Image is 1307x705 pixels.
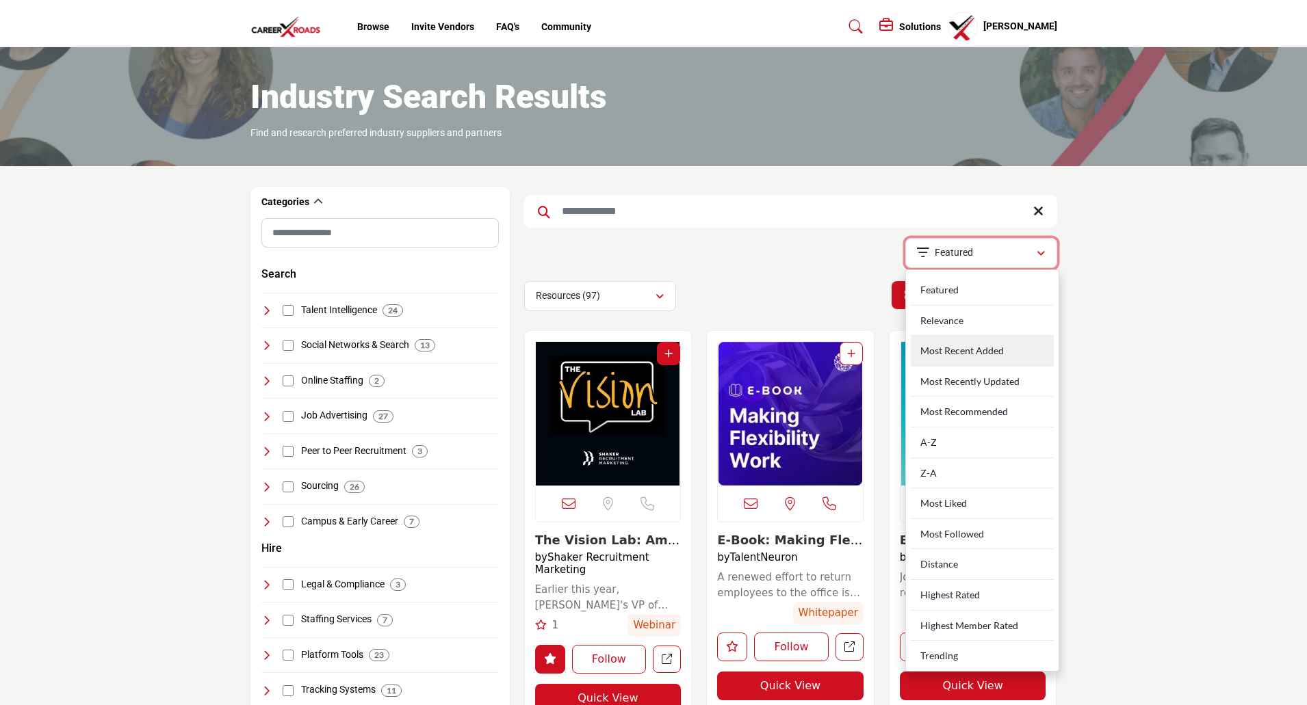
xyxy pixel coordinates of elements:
button: Quick View [900,671,1046,700]
h3: E-Book: Making Flexibility Work for Your Organization [717,533,864,548]
a: Add To List For Resource [847,348,855,359]
h3: Search [261,266,296,282]
a: Open Resources [836,633,864,661]
a: View details about talentneuron [718,342,863,485]
a: Add To List For Resource [664,348,673,359]
a: A renewed effort to return employees to the office is being met with strong resistance. While emp... [717,570,864,600]
div: 7 Results For Staffing Services [377,614,393,626]
h4: Job Advertising: Platforms and strategies for advertising job openings to attract a wide range of... [301,409,367,423]
h4: Tracking Systems: Systems for tracking and managing candidate applications, interviews, and onboa... [301,683,376,697]
a: FAQ's [496,21,519,32]
h4: by [717,551,864,563]
img: The Vision Lab: Amanda Shaker & John Graham Jr. on Bold Employer Branding Strategies listing image [536,342,681,485]
button: Quick View [717,671,864,700]
input: Select Job Advertising checkbox [283,411,294,422]
input: Select Campus & Early Career checkbox [283,516,294,527]
b: 3 [417,447,422,456]
a: Community [541,21,591,32]
div: Most Recommended [911,397,1054,427]
h4: Campus & Early Career: Programs and platforms focusing on recruitment and career development for ... [301,515,398,529]
div: Highest Rated [911,580,1054,611]
p: Featured [935,246,973,260]
div: Most Followed [911,519,1054,550]
div: 3 Results For Legal & Compliance [390,578,406,591]
div: 3 Results For Peer to Peer Recruitment [412,445,428,457]
input: Select Online Staffing checkbox [283,375,294,386]
div: Z-A [911,458,1054,489]
h4: Social Networks & Search: Platforms that combine social networking and search capabilities for re... [301,338,409,352]
h4: by [535,551,682,576]
div: Most Recently Updated [911,367,1054,397]
a: Shaker Recruitment Marketing [535,551,649,576]
div: Distance [911,549,1054,580]
h1: Industry Search Results [250,76,607,118]
div: 26 Results For Sourcing [344,481,365,493]
button: Unlike Resources [535,645,565,674]
h4: Peer to Peer Recruitment: Recruitment methods leveraging existing employees' networks and relatio... [301,444,406,458]
div: Most Liked [911,488,1054,519]
h3: Eightfold Talent Table: Where HR’s top minds get together to discuss talent [900,533,1046,548]
h4: Platform Tools: Software and tools designed to enhance operational efficiency and collaboration i... [301,648,363,662]
input: Select Social Networks & Search checkbox [283,340,294,351]
b: 23 [374,650,384,660]
input: Search Keyword [524,195,1057,228]
a: TalentNeuron [730,551,798,563]
h4: by [900,551,1046,563]
input: Select Tracking Systems checkbox [283,685,294,696]
button: Hire [261,540,282,557]
div: 11 Results For Tracking Systems [381,684,402,697]
a: View Card [904,289,964,300]
h4: Online Staffing: Digital platforms specializing in the staffing of temporary, contract, and conti... [301,374,363,388]
div: A-Z [911,427,1054,458]
button: Follow [754,633,829,661]
div: Relevance [911,306,1054,336]
a: View details about shaker-recruitment-marketing [536,342,681,485]
p: Find and research preferred industry suppliers and partners [250,127,502,140]
input: Select Talent Intelligence checkbox [283,305,294,316]
h2: Categories [261,196,309,209]
input: Select Peer to Peer Recruitment checkbox [283,446,294,457]
li: Card View [892,281,976,309]
div: Most Recent Added [911,336,1054,367]
div: Featured [911,275,1054,306]
button: Resources (97) [524,281,676,311]
a: View details about talentneuron [717,533,862,562]
input: Select Staffing Services checkbox [283,615,294,626]
a: Earlier this year, [PERSON_NAME]'s VP of Employer Brand Strategy, Humanity, and Culture, [PERSON_... [535,582,682,613]
div: 2 Results For Online Staffing [369,375,385,387]
a: View details about eightfoldai [901,342,1046,485]
input: Select Platform Tools checkbox [283,650,294,661]
p: Resources (97) [536,289,600,303]
h5: [PERSON_NAME] [983,20,1057,34]
a: Join us every month for a roundtable discussion with [DATE] top HR leaders. They’ll tackle the to... [900,570,1046,600]
b: 27 [378,412,388,421]
b: 11 [387,686,396,695]
div: 23 Results For Platform Tools [369,649,389,661]
b: 26 [350,482,359,492]
img: Site Logo [250,16,328,38]
a: Browse [357,21,389,32]
div: Solutions [879,18,941,35]
button: Show hide supplier dropdown [948,12,978,42]
img: E-Book: Making Flexibility Work for Your Organization listing image [718,342,863,485]
button: Featured [905,238,1057,268]
h3: The Vision Lab: Amanda Shaker & John Graham Jr. on Bold Employer Branding Strategies [535,533,682,548]
a: Invite Vendors [411,21,474,32]
b: 3 [396,580,400,589]
h5: Solutions [899,21,941,33]
input: Select Sourcing checkbox [283,481,294,492]
span: Webinar [627,614,681,637]
span: 1 [552,619,558,631]
a: View details about eightfoldai [900,533,1041,562]
a: View details about shaker-recruitment-marketing [535,533,680,562]
i: OpenSearch Data For Like and Follow [535,620,547,630]
h4: Staffing Services: Services and agencies focused on providing temporary, permanent, and specializ... [301,613,372,626]
b: 7 [409,517,414,527]
b: 24 [388,306,398,315]
h4: Talent Intelligence: Intelligence and data-driven insights for making informed decisions in talen... [301,304,377,317]
input: Search Category [261,218,499,248]
button: Like Resources [900,633,930,661]
img: Eightfold Talent Table: Where HR’s top minds get together to discuss talent listing image [901,342,1046,485]
b: 7 [383,615,387,625]
div: 27 Results For Job Advertising [373,410,393,423]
